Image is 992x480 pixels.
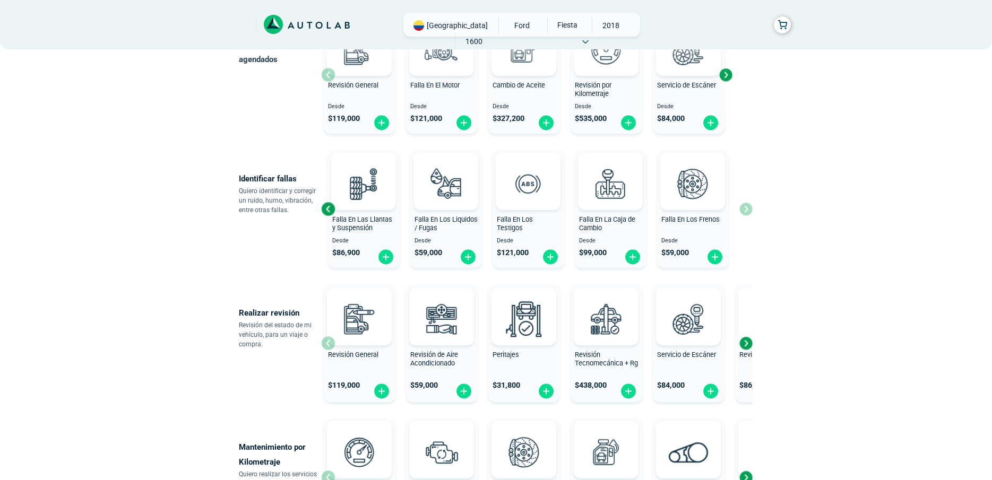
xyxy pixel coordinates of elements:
[542,249,559,265] img: fi_plus-circle2.svg
[575,150,646,268] button: Falla En La Caja de Cambio Desde $99,000
[406,284,478,402] button: Revisión de Aire Acondicionado $59,000
[427,20,488,31] span: [GEOGRAPHIC_DATA]
[501,26,547,73] img: cambio_de_aceite-v3.svg
[410,81,460,89] span: Falla En El Motor
[583,429,629,475] img: cambio_de_aceite-v3.svg
[538,115,555,131] img: fi_plus-circle2.svg
[590,290,622,322] img: AD0BCuuxAAAAAElFTkSuQmCC
[702,115,719,131] img: fi_plus-circle2.svg
[620,383,637,399] img: fi_plus-circle2.svg
[410,114,442,123] span: $ 121,000
[672,423,704,455] img: AD0BCuuxAAAAAElFTkSuQmCC
[571,16,642,134] button: Revisión por Kilometraje Desde $535,000
[328,150,400,268] button: Falla En Las Llantas y Suspensión Desde $86,900
[575,381,607,390] span: $ 438,000
[493,81,545,89] span: Cambio de Aceite
[501,295,547,342] img: peritaje-v3.svg
[575,114,607,123] span: $ 535,000
[583,295,629,342] img: revision_tecno_mecanica-v3.svg
[493,351,519,359] span: Peritajes
[624,249,641,265] img: fi_plus-circle2.svg
[657,351,716,359] span: Servicio de Escáner
[332,238,395,245] span: Desde
[505,160,551,207] img: diagnostic_diagnostic_abs-v3.svg
[324,16,395,134] button: Revisión General Desde $119,000
[583,26,629,73] img: revision_por_kilometraje-v3.svg
[669,442,709,462] img: correa_de_reparticion-v3.svg
[579,248,607,257] span: $ 99,000
[336,295,383,342] img: revision_general-v3.svg
[747,295,794,342] img: cambio_bateria-v3.svg
[657,150,729,268] button: Falla En Los Frenos Desde $59,000
[665,26,712,73] img: escaner-v3.svg
[239,306,321,320] p: Realizar revisión
[328,381,360,390] span: $ 119,000
[735,284,807,402] button: Revisión de Batería $86,900
[493,103,556,110] span: Desde
[718,67,734,83] div: Next slide
[653,16,724,134] button: Servicio de Escáner Desde $84,000
[343,423,375,455] img: AD0BCuuxAAAAAElFTkSuQmCC
[592,18,630,33] span: 2018
[373,383,390,399] img: fi_plus-circle2.svg
[590,423,622,455] img: AD0BCuuxAAAAAElFTkSuQmCC
[493,381,520,390] span: $ 31,800
[455,115,472,131] img: fi_plus-circle2.svg
[418,295,465,342] img: aire_acondicionado-v3.svg
[410,150,482,268] button: Falla En Los Liquidos / Fugas Desde $59,000
[415,215,478,232] span: Falla En Los Liquidos / Fugas
[426,290,458,322] img: AD0BCuuxAAAAAElFTkSuQmCC
[575,81,611,98] span: Revisión por Kilometraje
[332,248,360,257] span: $ 86,900
[653,284,724,402] button: Servicio de Escáner $84,000
[665,295,712,342] img: escaner-v3.svg
[497,238,560,245] span: Desde
[508,423,540,455] img: AD0BCuuxAAAAAElFTkSuQmCC
[747,429,794,475] img: kit_de_embrague-v3.svg
[239,320,321,349] p: Revisión del estado de mi vehículo, para un viaje o compra.
[587,160,634,207] img: diagnostic_caja-de-cambios-v3.svg
[672,290,704,322] img: AD0BCuuxAAAAAElFTkSuQmCC
[422,160,469,207] img: diagnostic_gota-de-sangre-v3.svg
[328,81,378,89] span: Revisión General
[430,155,462,187] img: AD0BCuuxAAAAAElFTkSuQmCC
[677,155,709,187] img: AD0BCuuxAAAAAElFTkSuQmCC
[548,18,585,32] span: FIESTA
[497,215,533,232] span: Falla En Los Testigos
[669,160,716,207] img: diagnostic_disco-de-freno-v3.svg
[418,429,465,475] img: sincronizacion-v3.svg
[373,115,390,131] img: fi_plus-circle2.svg
[488,284,560,402] button: Peritajes $31,800
[418,26,465,73] img: diagnostic_engine-v3.svg
[336,26,383,73] img: revision_general-v3.svg
[320,201,336,217] div: Previous slide
[415,248,442,257] span: $ 59,000
[413,20,424,31] img: Flag of COLOMBIA
[571,284,642,402] button: Revisión Tecnomecánica + Rg $438,000
[579,215,635,232] span: Falla En La Caja de Cambio
[343,290,375,322] img: AD0BCuuxAAAAAElFTkSuQmCC
[739,351,797,359] span: Revisión de Batería
[426,423,458,455] img: AD0BCuuxAAAAAElFTkSuQmCC
[406,16,478,134] button: Falla En El Motor Desde $121,000
[493,114,524,123] span: $ 327,200
[328,103,391,110] span: Desde
[579,238,642,245] span: Desde
[575,103,638,110] span: Desde
[455,383,472,399] img: fi_plus-circle2.svg
[324,284,395,402] button: Revisión General $119,000
[493,150,564,268] button: Falla En Los Testigos Desde $121,000
[328,114,360,123] span: $ 119,000
[739,381,767,390] span: $ 86,900
[661,248,689,257] span: $ 59,000
[657,81,716,89] span: Servicio de Escáner
[497,248,529,257] span: $ 121,000
[594,155,626,187] img: AD0BCuuxAAAAAElFTkSuQmCC
[503,18,541,33] span: FORD
[328,351,378,359] span: Revisión General
[239,37,321,67] p: Los servicios más agendados
[657,114,685,123] span: $ 84,000
[512,155,544,187] img: AD0BCuuxAAAAAElFTkSuQmCC
[410,351,458,368] span: Revisión de Aire Acondicionado
[410,381,438,390] span: $ 59,000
